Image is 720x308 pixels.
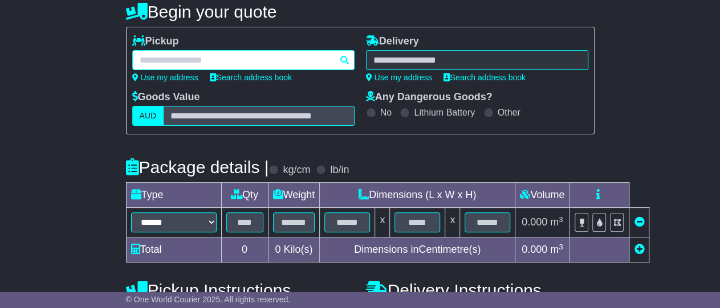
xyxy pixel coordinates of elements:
[126,295,291,304] span: © One World Courier 2025. All rights reserved.
[126,237,221,262] td: Total
[283,164,310,176] label: kg/cm
[375,208,390,237] td: x
[445,208,460,237] td: x
[634,244,644,255] a: Add new item
[132,50,355,70] typeahead: Please provide city
[221,183,268,208] td: Qty
[132,106,164,126] label: AUD
[550,216,563,228] span: m
[221,237,268,262] td: 0
[275,244,280,255] span: 0
[498,107,520,118] label: Other
[126,2,595,21] h4: Begin your quote
[550,244,563,255] span: m
[366,281,595,299] h4: Delivery Instructions
[132,91,200,104] label: Goods Value
[132,73,198,82] a: Use my address
[126,281,355,299] h4: Pickup Instructions
[126,183,221,208] td: Type
[366,91,493,104] label: Any Dangerous Goods?
[366,73,432,82] a: Use my address
[366,35,419,48] label: Delivery
[444,73,526,82] a: Search address book
[522,244,547,255] span: 0.000
[132,35,179,48] label: Pickup
[380,107,392,118] label: No
[634,216,644,228] a: Remove this item
[320,237,515,262] td: Dimensions in Centimetre(s)
[559,243,563,251] sup: 3
[320,183,515,208] td: Dimensions (L x W x H)
[330,164,349,176] label: lb/in
[210,73,292,82] a: Search address book
[522,216,547,228] span: 0.000
[559,215,563,224] sup: 3
[268,237,320,262] td: Kilo(s)
[126,158,269,176] h4: Package details |
[414,107,475,118] label: Lithium Battery
[268,183,320,208] td: Weight
[515,183,570,208] td: Volume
